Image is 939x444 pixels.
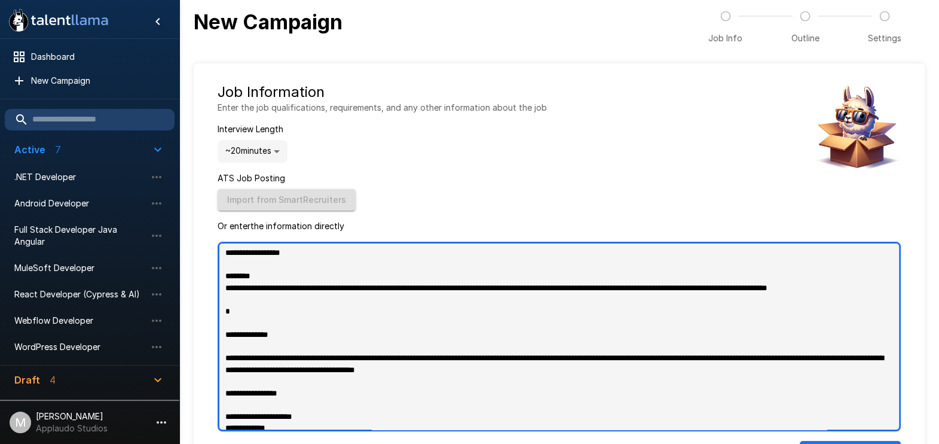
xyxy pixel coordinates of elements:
h5: Job Information [218,83,547,102]
p: Enter the job qualifications, requirements, and any other information about the job [218,102,547,114]
b: New Campaign [194,10,342,34]
img: Animated document [811,83,901,172]
p: Or enter the information directly [218,220,901,232]
p: Interview Length [218,123,287,135]
p: ATS Job Posting [218,172,356,184]
div: ~ 20 minutes [218,140,287,163]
